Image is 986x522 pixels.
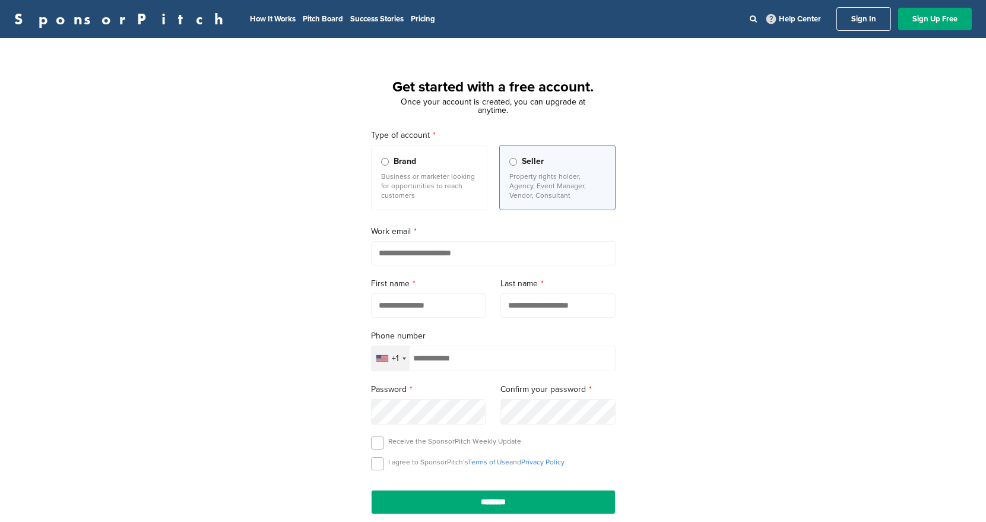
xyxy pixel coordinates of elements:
[500,383,616,396] label: Confirm your password
[898,8,972,30] a: Sign Up Free
[371,129,616,142] label: Type of account
[764,12,823,26] a: Help Center
[14,11,231,27] a: SponsorPitch
[357,77,630,98] h1: Get started with a free account.
[303,14,343,24] a: Pitch Board
[381,158,389,166] input: Brand Business or marketer looking for opportunities to reach customers
[522,155,544,168] span: Seller
[372,346,410,371] div: Selected country
[392,355,399,363] div: +1
[509,158,517,166] input: Seller Property rights holder, Agency, Event Manager, Vendor, Consultant
[509,172,605,200] p: Property rights holder, Agency, Event Manager, Vendor, Consultant
[500,277,616,290] label: Last name
[468,458,509,466] a: Terms of Use
[388,457,565,467] p: I agree to SponsorPitch’s and
[371,225,616,238] label: Work email
[401,97,585,115] span: Once your account is created, you can upgrade at anytime.
[371,383,486,396] label: Password
[371,330,616,343] label: Phone number
[388,436,521,446] p: Receive the SponsorPitch Weekly Update
[411,14,435,24] a: Pricing
[521,458,565,466] a: Privacy Policy
[350,14,404,24] a: Success Stories
[371,277,486,290] label: First name
[394,155,416,168] span: Brand
[250,14,296,24] a: How It Works
[836,7,891,31] a: Sign In
[381,172,477,200] p: Business or marketer looking for opportunities to reach customers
